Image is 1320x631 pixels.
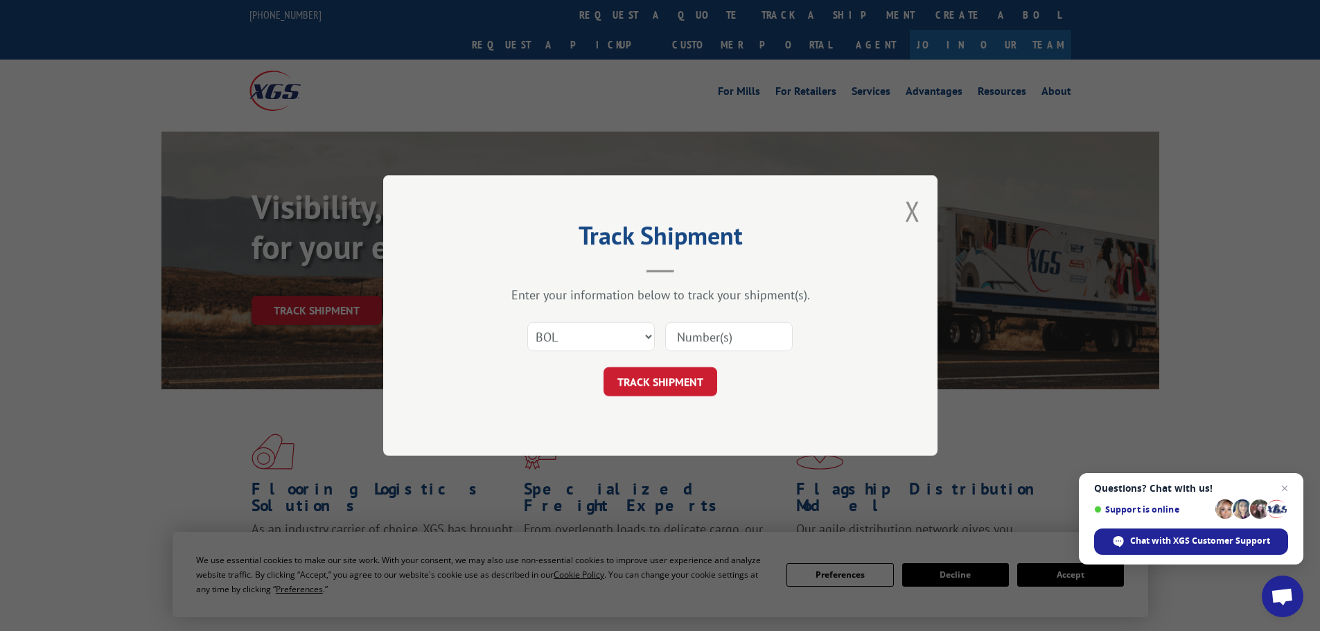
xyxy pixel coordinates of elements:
[1094,483,1288,494] span: Questions? Chat with us!
[452,226,868,252] h2: Track Shipment
[1130,535,1270,547] span: Chat with XGS Customer Support
[1262,576,1303,617] div: Open chat
[1094,528,1288,555] div: Chat with XGS Customer Support
[905,193,920,229] button: Close modal
[452,287,868,303] div: Enter your information below to track your shipment(s).
[1276,480,1293,497] span: Close chat
[1094,504,1211,515] span: Support is online
[665,322,793,351] input: Number(s)
[604,367,717,396] button: TRACK SHIPMENT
